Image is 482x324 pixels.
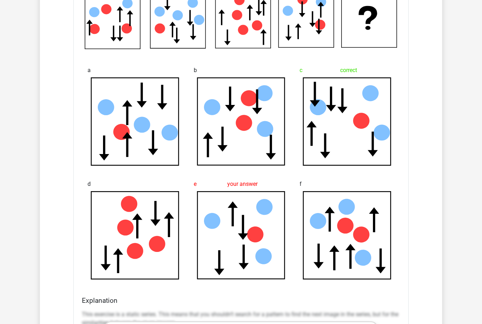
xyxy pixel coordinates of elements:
span: a [88,63,91,77]
span: e [194,177,197,191]
span: c [300,63,302,77]
div: correct [300,63,394,77]
h4: Explanation [82,296,400,305]
span: f [300,177,302,191]
span: b [194,63,197,77]
div: your answer [194,177,289,191]
span: d [88,177,91,191]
